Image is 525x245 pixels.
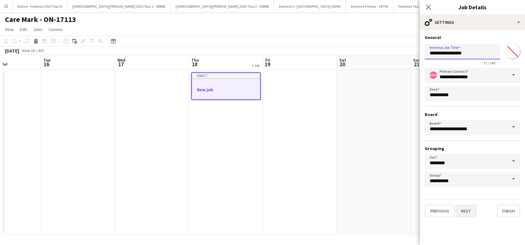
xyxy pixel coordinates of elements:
h1: Care Mark - ON-17113 [5,15,76,24]
a: Comms [46,25,65,33]
app-job-card: DraftNew job [191,72,261,100]
span: 16 [42,61,50,68]
button: Native - Freshers 2025 Tour 6 [12,0,67,12]
span: 17 / 140 [479,61,500,65]
span: Wed [117,57,125,63]
span: Jobs [33,27,42,32]
h3: New job [192,87,260,92]
button: Finish [497,205,520,217]
h3: General [425,35,520,40]
span: Sat [339,57,346,63]
button: Domino's - [GEOGRAPHIC_DATA] 16366 [274,0,346,12]
span: Comms [49,27,63,32]
h3: Job Details [420,3,525,11]
span: 18 [190,61,199,68]
button: Next [456,205,476,217]
span: 17 [116,61,125,68]
button: [DEMOGRAPHIC_DATA][PERSON_NAME] 2025 Tour 1 - 00848 [67,0,171,12]
span: Week 38 [20,48,36,53]
span: 20 [338,61,346,68]
span: Sun [413,57,421,63]
span: 19 [264,61,270,68]
div: [DATE] [5,48,19,54]
span: Fri [265,57,270,63]
a: Edit [17,25,29,33]
span: 21 [412,61,421,68]
h3: Grouping [425,146,520,151]
button: [DEMOGRAPHIC_DATA][PERSON_NAME] 2025 Tour 2 - 00848 [171,0,274,12]
button: Previous [425,205,454,217]
span: Thu [191,57,199,63]
div: 1 Job [252,63,260,68]
div: BST [38,48,45,53]
div: Settings [420,15,525,30]
a: View [2,25,16,33]
span: View [5,27,14,32]
button: Yorkshire Tea - 00882 [393,0,436,12]
h3: Board [425,112,520,117]
div: Draft [192,73,260,78]
a: Jobs [31,25,45,33]
span: Edit [20,27,27,32]
span: Tue [43,57,50,63]
button: Anytime Fitness - 16799 [346,0,393,12]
